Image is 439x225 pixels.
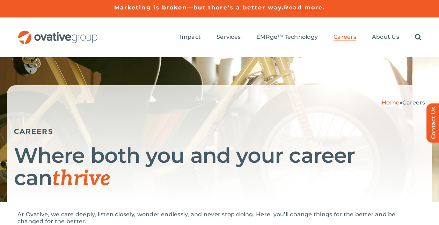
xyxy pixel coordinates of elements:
[180,34,201,41] a: Impact
[52,166,110,191] span: thrive
[14,127,425,136] h5: CAREERS
[17,30,98,36] a: OG_Full_horizontal_RGB
[284,4,325,11] a: Read more.
[256,34,318,41] span: EMRge™ Technology
[415,34,422,41] a: Search
[402,99,425,106] span: Careers
[114,4,284,11] a: Marketing is broken—but there’s a better way.
[180,26,422,49] nav: Menu
[217,34,241,41] a: Services
[217,34,241,41] span: Services
[180,34,201,41] span: Impact
[372,34,399,41] span: About Us
[14,144,425,190] h1: Where both you and your career can
[372,34,399,41] a: About Us
[382,99,425,106] span: »
[334,34,356,41] span: Careers
[256,34,318,41] a: EMRge™ Technology
[17,211,422,225] p: At Ovative, we care deeply, listen closely, wonder endlessly, and never stop doing. Here, you’ll ...
[334,34,356,41] a: Careers
[382,99,400,106] a: Home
